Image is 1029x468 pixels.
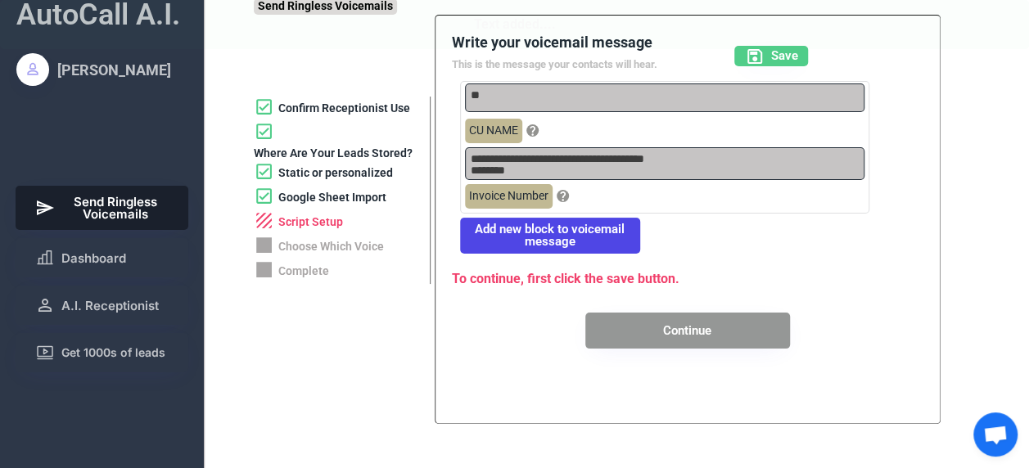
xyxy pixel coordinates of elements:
button: Add new block to voicemail message [460,218,640,254]
div: [PERSON_NAME] [57,60,171,80]
div: CU NAME [465,119,522,143]
span: Save [771,50,798,62]
div: Static or personalized [278,165,393,182]
button: Save [734,46,808,66]
span: Dashboard [61,252,126,264]
div: To continue, first click the save button. [452,270,820,288]
font: This is the message your contacts will hear. [452,58,657,70]
div: Confirm Receptionist Use [278,101,410,117]
button: Get 1000s of leads [16,333,189,372]
font: Write your voicemail message [452,34,652,51]
div: Google Sheet Import [278,190,386,206]
span: Get 1000s of leads [61,347,165,358]
button: Send Ringless Voicemails [16,186,189,230]
span: A.I. Receptionist [61,299,159,312]
div: Invoice Number [465,184,553,209]
div: Choose Which Voice [278,239,384,255]
div: Where Are Your Leads Stored? [254,146,413,162]
div: Complete [278,263,329,280]
a: Open chat [973,412,1018,457]
button: Dashboard [16,238,189,277]
button: A.I. Receptionist [16,286,189,325]
button: Continue [585,313,790,349]
div: Script Setup [278,214,343,231]
span: Send Ringless Voicemails [61,196,169,220]
div: Text added.... [11,18,1018,31]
